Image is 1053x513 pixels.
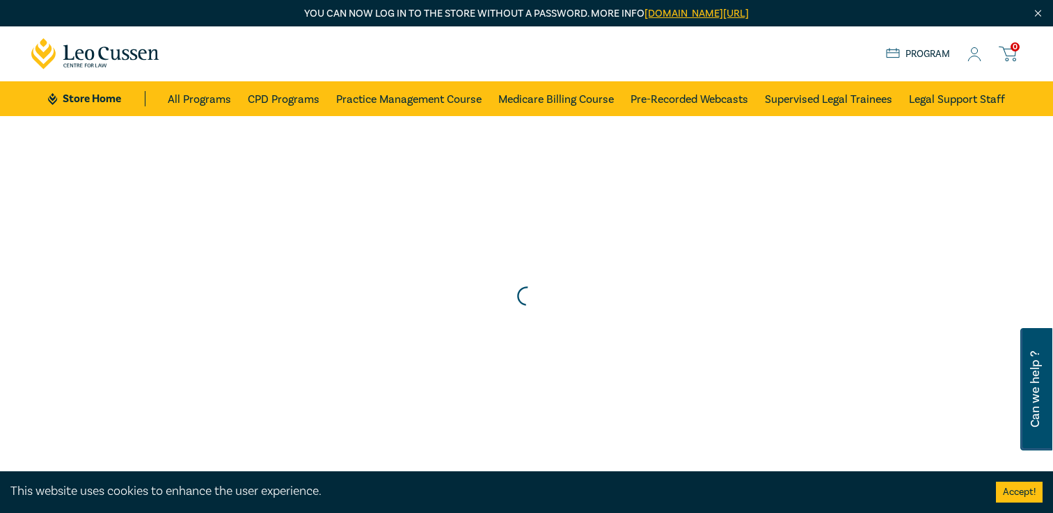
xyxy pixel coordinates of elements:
[644,7,749,20] a: [DOMAIN_NAME][URL]
[1011,42,1020,51] span: 0
[10,482,975,500] div: This website uses cookies to enhance the user experience.
[909,81,1005,116] a: Legal Support Staff
[48,91,145,106] a: Store Home
[498,81,614,116] a: Medicare Billing Course
[31,6,1022,22] p: You can now log in to the store without a password. More info
[765,81,892,116] a: Supervised Legal Trainees
[1032,8,1044,19] img: Close
[248,81,319,116] a: CPD Programs
[1029,336,1042,442] span: Can we help ?
[886,47,951,62] a: Program
[336,81,482,116] a: Practice Management Course
[996,482,1043,503] button: Accept cookies
[631,81,748,116] a: Pre-Recorded Webcasts
[168,81,231,116] a: All Programs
